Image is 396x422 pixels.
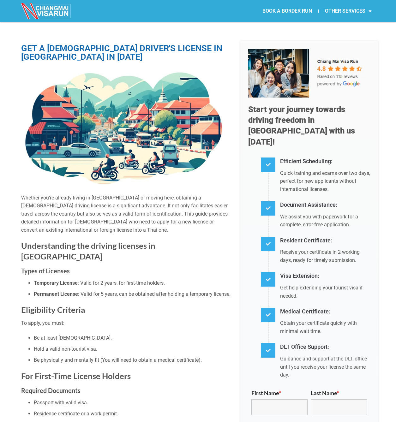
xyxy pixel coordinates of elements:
li: Hold a valid non-tourist visa. [34,345,231,353]
h4: Visa Extension: [280,271,370,281]
p: Receive your certificate in 2 working days, ready for timely submission. [280,248,370,264]
p: To apply, you must: [21,319,231,327]
strong: Temporary License [34,280,78,286]
h4: Medical Certificate: [280,307,370,316]
h4: DLT Office Support: [280,342,370,352]
p: Guidance and support at the DLT office until you receive your license the same day. [280,355,370,379]
a: BOOK A BORDER RUN [256,4,318,18]
label: Last Name [311,390,339,396]
p: Whether you’re already living in [GEOGRAPHIC_DATA] or moving here, obtaining a [DEMOGRAPHIC_DATA]... [21,194,231,234]
h3: Required Documents [21,385,231,395]
h3: Types of Licenses [21,266,231,276]
span: Start your journey towards driving freedom in [GEOGRAPHIC_DATA] with us [DATE]! [248,104,355,146]
li: : Valid for 5 years, can be obtained after holding a temporary license. [34,290,231,298]
h4: Document Assistance: [280,200,370,210]
li: : Valid for 2 years, for first-time holders. [34,279,231,287]
p: We assist you with paperwork for a complete, error-free application. [280,213,370,229]
a: OTHER SERVICES [319,4,378,18]
h1: GET A [DEMOGRAPHIC_DATA] DRIVER'S LICENSE IN [GEOGRAPHIC_DATA] IN [DATE] [21,44,231,61]
img: Our 5-star team [248,49,370,98]
nav: Menu [198,4,378,18]
strong: Permanent License [34,291,78,297]
p: Obtain your certificate quickly with minimal wait time. [280,319,370,335]
li: Be physically and mentally fit (You will need to obtain a medical certificate). [34,356,231,364]
li: Passport with valid visa. [34,399,231,407]
li: Be at least [DEMOGRAPHIC_DATA]. [34,334,231,342]
h2: For First-Time License Holders [21,371,231,381]
p: Quick training and exams over two days, perfect for new applicants without international licenses. [280,169,370,193]
h2: Understanding the driving licenses in [GEOGRAPHIC_DATA] [21,241,231,262]
h2: Eligibility Criteria [21,305,231,315]
p: Get help extending your tourist visa if needed. [280,284,370,300]
li: Residence certificate or a work permit. [34,410,231,418]
h4: Efficient Scheduling: [280,157,370,166]
h4: Resident Certificate: [280,236,370,245]
label: First Name [251,390,281,396]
